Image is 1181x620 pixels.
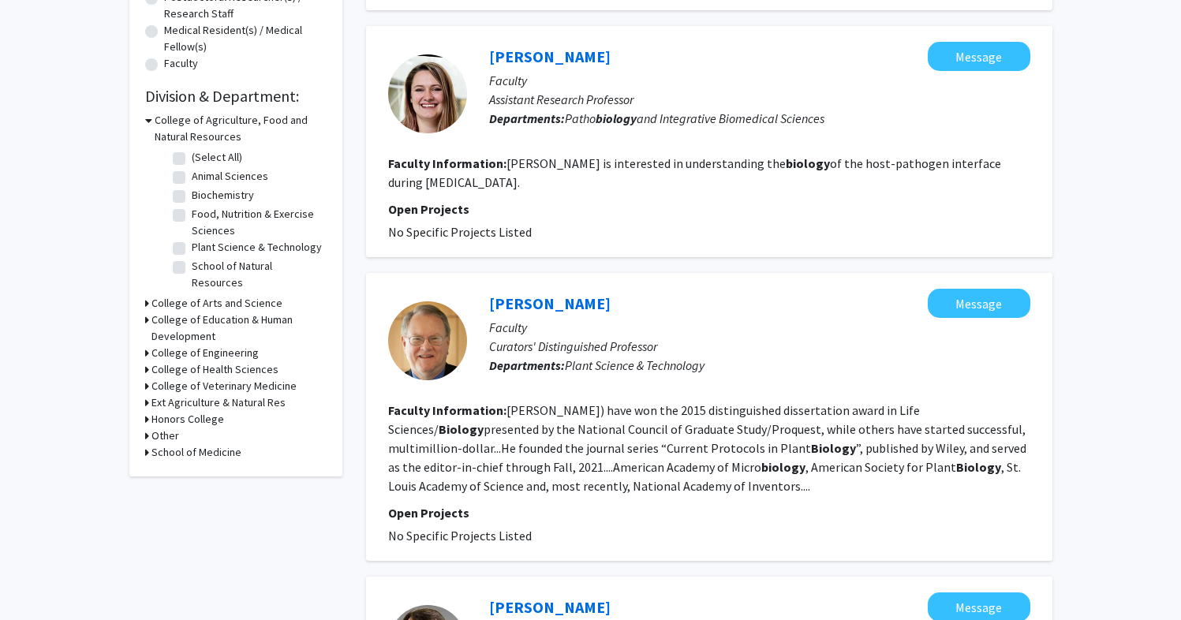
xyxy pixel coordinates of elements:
[151,345,259,361] h3: College of Engineering
[151,411,224,428] h3: Honors College
[388,503,1030,522] p: Open Projects
[388,402,1026,494] fg-read-more: [PERSON_NAME]) have won the 2015 distinguished dissertation award in Life Sciences/ presented by ...
[439,421,484,437] b: Biology
[192,258,323,291] label: School of Natural Resources
[151,394,286,411] h3: Ext Agriculture & Natural Res
[388,155,506,171] b: Faculty Information:
[388,402,506,418] b: Faculty Information:
[489,47,611,66] a: [PERSON_NAME]
[388,200,1030,218] p: Open Projects
[151,378,297,394] h3: College of Veterinary Medicine
[565,110,824,126] span: Patho and Integrative Biomedical Sciences
[565,357,704,373] span: Plant Science & Technology
[489,293,611,313] a: [PERSON_NAME]
[151,295,282,312] h3: College of Arts and Science
[192,168,268,185] label: Animal Sciences
[786,155,830,171] b: biology
[489,110,565,126] b: Departments:
[192,206,323,239] label: Food, Nutrition & Exercise Sciences
[956,459,1001,475] b: Biology
[489,597,611,617] a: [PERSON_NAME]
[489,337,1030,356] p: Curators' Distinguished Professor
[489,357,565,373] b: Departments:
[151,361,278,378] h3: College of Health Sciences
[811,440,856,456] b: Biology
[928,42,1030,71] button: Message Rachel Olson
[12,549,67,608] iframe: Chat
[151,428,179,444] h3: Other
[192,187,254,204] label: Biochemistry
[192,239,322,256] label: Plant Science & Technology
[928,289,1030,318] button: Message Gary Stacey
[155,112,327,145] h3: College of Agriculture, Food and Natural Resources
[489,90,1030,109] p: Assistant Research Professor
[192,149,242,166] label: (Select All)
[761,459,805,475] b: biology
[164,22,327,55] label: Medical Resident(s) / Medical Fellow(s)
[489,318,1030,337] p: Faculty
[388,224,532,240] span: No Specific Projects Listed
[596,110,637,126] b: biology
[388,155,1001,190] fg-read-more: [PERSON_NAME] is interested in understanding the of the host-pathogen interface during [MEDICAL_D...
[151,444,241,461] h3: School of Medicine
[489,71,1030,90] p: Faculty
[151,312,327,345] h3: College of Education & Human Development
[388,528,532,543] span: No Specific Projects Listed
[145,87,327,106] h2: Division & Department:
[164,55,198,72] label: Faculty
